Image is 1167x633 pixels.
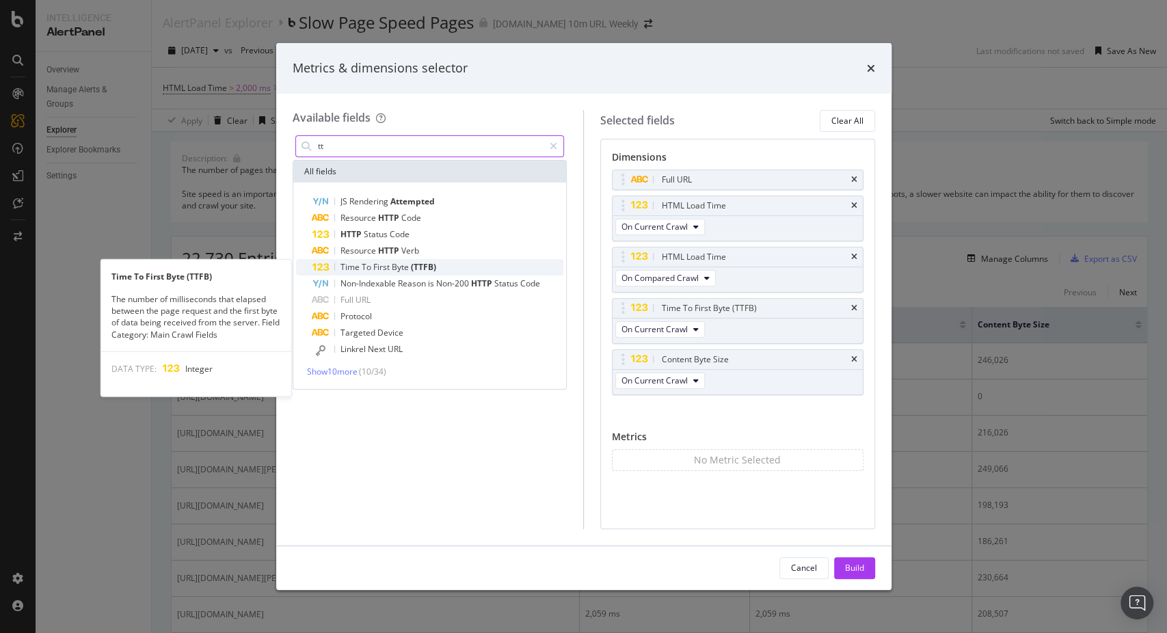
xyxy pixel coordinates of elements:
div: HTML Load TimetimesOn Current Crawl [612,196,863,241]
input: Search by field name [317,136,544,157]
div: Open Intercom Messenger [1121,587,1153,619]
span: Resource [340,245,378,256]
div: Content Byte Size [662,353,729,366]
div: Clear All [831,115,863,126]
div: The number of milliseconds that elapsed between the page request and the first byte of data being... [100,293,291,340]
span: Code [390,228,410,240]
div: Build [845,562,864,574]
div: Time To First Byte (TTFB) [100,271,291,282]
div: Cancel [791,562,817,574]
span: Resource [340,212,378,224]
div: HTML Load TimetimesOn Compared Crawl [612,247,863,293]
span: ( 10 / 34 ) [359,366,386,377]
span: Byte [392,261,411,273]
div: times [851,176,857,184]
span: Linkrel [340,343,368,355]
div: Selected fields [600,113,675,129]
div: All fields [293,161,567,183]
div: No Metric Selected [694,453,781,467]
span: URL [356,294,371,306]
div: times [851,202,857,210]
span: Status [364,228,390,240]
div: Available fields [293,110,371,125]
span: On Compared Crawl [621,272,699,284]
div: Metrics & dimensions selector [293,59,468,77]
span: HTTP [340,228,364,240]
span: JS [340,196,349,207]
span: Non-Indexable [340,278,398,289]
span: HTTP [378,245,401,256]
button: On Current Crawl [615,219,705,235]
span: Verb [401,245,419,256]
span: Time [340,261,362,273]
span: Code [520,278,540,289]
span: URL [388,343,403,355]
span: Rendering [349,196,390,207]
div: times [851,304,857,312]
span: Next [368,343,388,355]
div: Time To First Byte (TTFB) [662,301,757,315]
button: Cancel [779,557,829,579]
button: On Compared Crawl [615,270,716,286]
span: On Current Crawl [621,375,688,386]
div: Full URLtimes [612,170,863,190]
span: Status [494,278,520,289]
span: (TTFB) [411,261,436,273]
div: Dimensions [612,150,863,170]
span: On Current Crawl [621,323,688,335]
span: First [373,261,392,273]
span: Attempted [390,196,435,207]
div: times [851,355,857,364]
div: Metrics [612,430,863,449]
span: HTTP [378,212,401,224]
div: modal [276,43,891,590]
span: Protocol [340,310,372,322]
span: Targeted [340,327,377,338]
div: HTML Load Time [662,250,726,264]
button: On Current Crawl [615,373,705,389]
div: Full URL [662,173,692,187]
span: HTTP [471,278,494,289]
span: is [428,278,436,289]
span: Non-200 [436,278,471,289]
div: Content Byte SizetimesOn Current Crawl [612,349,863,395]
span: Show 10 more [307,366,358,377]
button: On Current Crawl [615,321,705,338]
button: Build [834,557,875,579]
span: Device [377,327,403,338]
span: On Current Crawl [621,221,688,232]
div: HTML Load Time [662,199,726,213]
div: Time To First Byte (TTFB)timesOn Current Crawl [612,298,863,344]
span: To [362,261,373,273]
div: times [867,59,875,77]
div: times [851,253,857,261]
button: Clear All [820,110,875,132]
span: Code [401,212,421,224]
span: Full [340,294,356,306]
span: Reason [398,278,428,289]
